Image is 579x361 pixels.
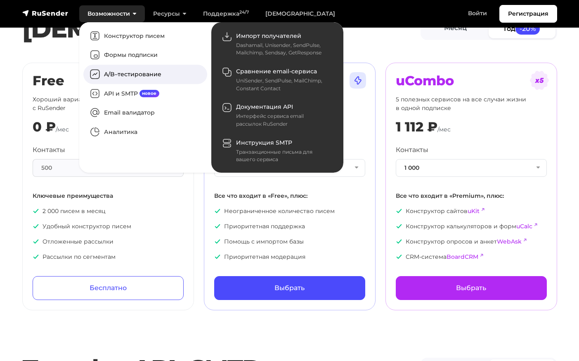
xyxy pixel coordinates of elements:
img: icon-ok.svg [396,238,402,245]
a: Email валидатор [83,103,207,123]
a: Аналитика [83,122,207,142]
label: Контакты [396,145,428,155]
p: Все что входит в «Premium», плюс: [396,192,547,200]
p: 5 полезных сервисов на все случаи жизни в одной подписке [396,95,547,113]
div: Интерфейс сервиса email рассылок RuSender [236,113,329,128]
a: Год [489,19,555,38]
a: Выбрать [396,276,547,300]
a: Возможности [79,5,145,22]
p: 2 000 писем в месяц [33,207,184,216]
img: icon-ok.svg [396,208,402,214]
img: icon-ok.svg [214,238,221,245]
a: Войти [460,5,495,22]
p: Приоритетная поддержка [214,222,365,231]
a: WebAsk [497,238,522,245]
img: icon-ok.svg [396,223,402,230]
p: Отложенные рассылки [33,237,184,246]
a: API и SMTPновое [83,84,207,103]
span: Инструкция SMTP [236,139,292,146]
a: Импорт получателей Dashamail, Unisender, SendPulse, Mailchimp, Sendsay, GetResponse [215,26,339,62]
h2: uCombo [396,73,547,89]
img: icon-ok.svg [33,238,39,245]
div: 1 112 ₽ [396,119,437,135]
a: [DEMOGRAPHIC_DATA] [257,5,343,22]
a: Месяц [422,19,489,38]
p: Конструктор калькуляторов и форм [396,222,547,231]
a: Поддержка24/7 [195,5,257,22]
h2: Free [33,73,184,89]
a: Выбрать [214,276,365,300]
a: uCalc [516,223,532,230]
div: UniSender, SendPulse, MailChimp, Constant Contact [236,77,329,92]
a: Сравнение email-сервиса UniSender, SendPulse, MailChimp, Constant Contact [215,62,339,97]
span: новое [139,90,160,97]
span: Сравнение email-сервиса [236,68,317,75]
p: Помощь с импортом базы [214,237,365,246]
a: Документация API Интерфейс сервиса email рассылок RuSender [215,98,339,133]
img: tarif-premium.svg [348,70,368,90]
a: Инструкция SMTP Транзакционные письма для вашего сервиса [215,133,339,169]
p: CRM-система [396,253,547,261]
p: Неограниченное количество писем [214,207,365,216]
img: icon-ok.svg [396,253,402,260]
div: Dashamail, Unisender, SendPulse, Mailchimp, Sendsay, GetResponse [236,42,329,57]
p: Приоритетная модерация [214,253,365,261]
img: icon-ok.svg [33,253,39,260]
span: Импорт получателей [236,32,301,40]
a: BoardCRM [447,253,478,260]
img: icon-ok.svg [214,208,221,214]
p: Все что входит в «Free», плюс: [214,192,365,200]
a: Регистрация [499,5,557,23]
img: icon-ok.svg [33,208,39,214]
span: -20% [515,23,540,34]
p: Удобный конструктор писем [33,222,184,231]
sup: 24/7 [239,9,249,15]
span: /мес [437,126,451,133]
label: Контакты [33,145,65,155]
a: uKit [468,207,480,215]
span: /мес [56,126,69,133]
span: Документация API [236,103,293,110]
img: icon-ok.svg [214,253,221,260]
a: Ресурсы [145,5,195,22]
p: Хороший вариант, чтобы ознакомиться с RuSender [33,95,184,113]
div: 0 ₽ [33,119,56,135]
a: Формы подписки [83,46,207,65]
p: Конструктор опросов и анкет [396,237,547,246]
h1: [DEMOGRAPHIC_DATA] [22,14,421,44]
img: icon-ok.svg [33,223,39,230]
img: icon-ok.svg [214,223,221,230]
p: Ключевые преимущества [33,192,184,200]
a: Бесплатно [33,276,184,300]
div: Транзакционные письма для вашего сервиса [236,148,329,164]
p: Рассылки по сегментам [33,253,184,261]
button: 1 000 [396,159,547,177]
img: tarif-ucombo.svg [529,70,549,90]
img: RuSender [22,9,69,17]
p: Конструктор сайтов [396,207,547,216]
a: A/B–тестирование [83,65,207,84]
a: Конструктор писем [83,26,207,46]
